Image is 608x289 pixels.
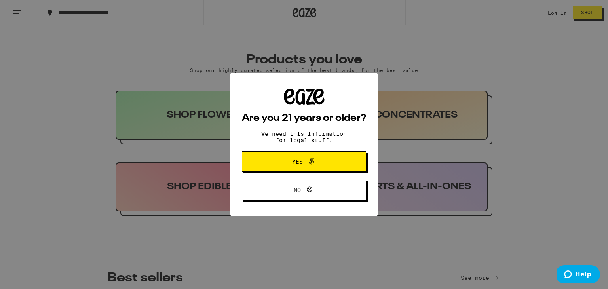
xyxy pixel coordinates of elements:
p: We need this information for legal stuff. [255,131,353,143]
span: Yes [292,159,303,164]
button: Yes [242,151,366,172]
span: No [294,187,301,193]
iframe: Opens a widget where you can find more information [557,265,600,285]
h2: Are you 21 years or older? [242,114,366,123]
button: No [242,180,366,200]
